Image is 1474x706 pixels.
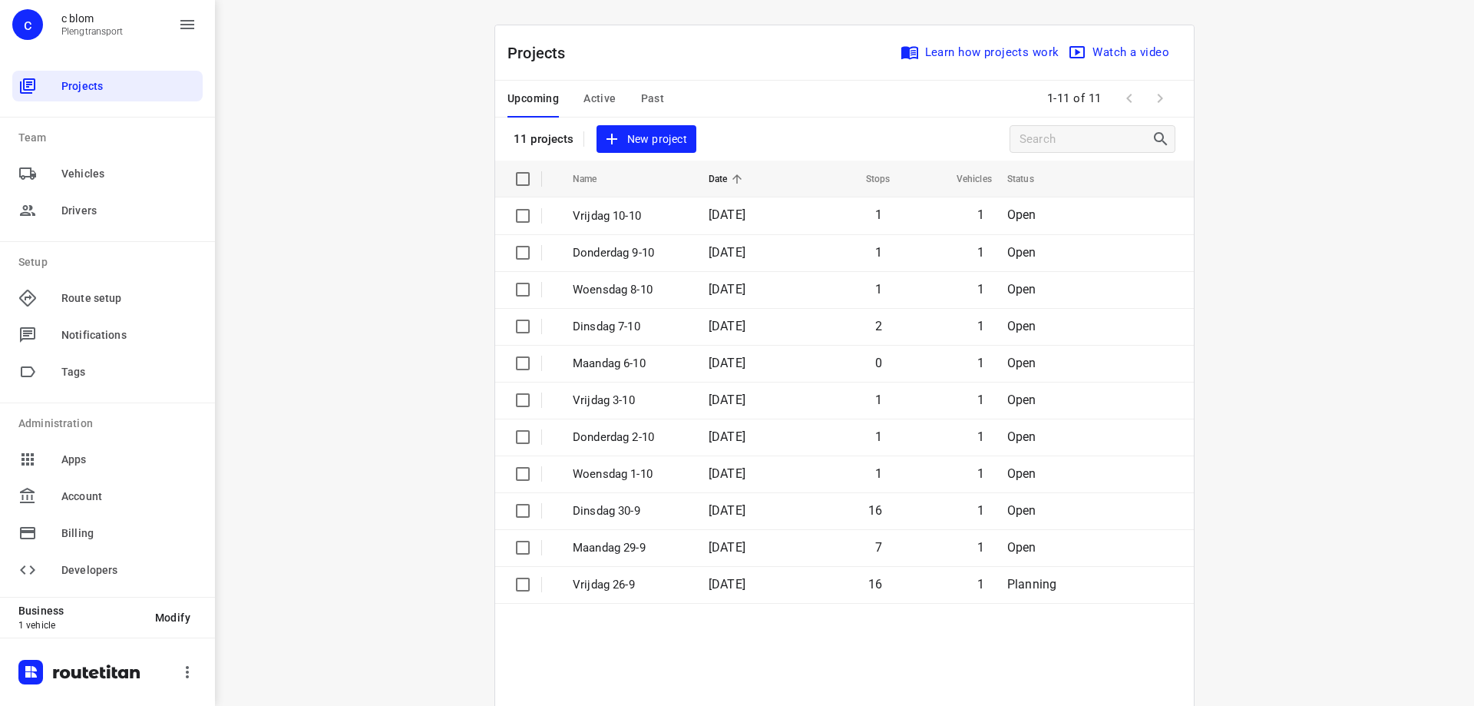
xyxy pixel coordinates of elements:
span: Stops [846,170,891,188]
span: 1 [875,393,882,407]
span: Drivers [61,203,197,219]
span: Notifications [61,327,197,343]
span: 1 [977,319,984,333]
span: [DATE] [709,319,745,333]
div: Developers [12,555,203,585]
span: 7 [875,540,882,555]
span: Vehicles [937,170,992,188]
span: [DATE] [709,356,745,370]
div: Account [12,481,203,512]
p: Business [18,605,143,617]
p: Plengtransport [61,26,124,37]
span: [DATE] [709,429,745,444]
span: Route setup [61,290,197,307]
span: 1 [977,429,984,444]
span: [DATE] [709,393,745,407]
span: Planning [1007,577,1056,592]
span: [DATE] [709,577,745,592]
span: [DATE] [709,207,745,222]
span: Modify [155,612,190,624]
span: 1 [875,207,882,222]
p: Maandag 6-10 [573,355,686,373]
div: Tags [12,356,203,387]
span: Tags [61,364,197,380]
div: Route setup [12,283,203,313]
span: 1 [977,540,984,555]
p: Setup [18,254,203,270]
div: Search [1152,130,1175,148]
div: Apps [12,444,203,475]
span: Previous Page [1114,83,1145,114]
p: Donderdag 2-10 [573,429,686,446]
p: c blom [61,12,124,25]
button: Modify [143,604,203,631]
span: Status [1007,170,1054,188]
p: Donderdag 9-10 [573,244,686,262]
span: 1 [875,429,882,444]
p: Woensdag 1-10 [573,466,686,483]
p: Vrijdag 10-10 [573,207,686,225]
span: 1 [977,207,984,222]
span: [DATE] [709,282,745,297]
p: Administration [18,416,203,432]
span: 1 [977,245,984,260]
span: Open [1007,207,1036,222]
p: Projects [507,41,578,65]
span: Name [573,170,617,188]
span: [DATE] [709,466,745,481]
div: Notifications [12,320,203,350]
span: Open [1007,356,1036,370]
span: 1 [977,356,984,370]
span: 16 [868,577,882,592]
span: Open [1007,540,1036,555]
div: c [12,9,43,40]
span: Open [1007,393,1036,407]
div: Vehicles [12,158,203,189]
span: 1 [875,466,882,481]
span: 1 [875,245,882,260]
span: Open [1007,503,1036,518]
span: Upcoming [507,89,559,108]
span: Next Page [1145,83,1175,114]
span: [DATE] [709,245,745,260]
p: Woensdag 8-10 [573,281,686,299]
span: Open [1007,466,1036,481]
p: Vrijdag 3-10 [573,392,686,409]
span: 1 [875,282,882,297]
span: Apps [61,452,197,468]
span: Open [1007,245,1036,260]
span: 1 [977,503,984,518]
span: 16 [868,503,882,518]
span: Billing [61,525,197,542]
span: Past [641,89,665,108]
p: Dinsdag 7-10 [573,318,686,336]
span: Date [709,170,748,188]
span: Open [1007,282,1036,297]
p: Maandag 29-9 [573,539,686,557]
span: Account [61,489,197,505]
input: Search projects [1020,128,1152,151]
button: New project [597,125,696,154]
span: Developers [61,562,197,578]
span: 1 [977,282,984,297]
p: 11 projects [514,132,574,146]
span: 1 [977,393,984,407]
div: Projects [12,71,203,101]
span: 1 [977,577,984,592]
p: 1 vehicle [18,620,143,631]
div: Drivers [12,195,203,226]
div: Billing [12,518,203,549]
span: Open [1007,429,1036,444]
span: 1-11 of 11 [1041,82,1108,115]
span: Open [1007,319,1036,333]
span: [DATE] [709,540,745,555]
span: 2 [875,319,882,333]
span: [DATE] [709,503,745,518]
p: Vrijdag 26-9 [573,576,686,594]
span: 1 [977,466,984,481]
span: Active [583,89,616,108]
span: New project [606,130,687,149]
p: Team [18,130,203,146]
p: Dinsdag 30-9 [573,502,686,520]
span: Projects [61,78,197,94]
